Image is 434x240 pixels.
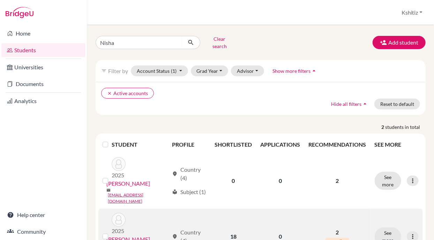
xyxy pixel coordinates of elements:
[231,65,264,76] button: Advisor
[385,123,426,131] span: students in total
[305,136,371,153] th: RECOMMENDATIONS
[398,6,426,19] button: Kshitiz
[211,136,256,153] th: SHORTLISTED
[101,68,107,73] i: filter_list
[309,177,366,185] p: 2
[112,227,126,235] p: 2025
[191,65,229,76] button: Grad Year
[311,67,318,74] i: arrow_drop_up
[256,136,305,153] th: APPLICATIONS
[256,153,305,209] td: 0
[267,65,324,76] button: Show more filtersarrow_drop_up
[1,26,85,40] a: Home
[172,171,178,177] span: location_on
[96,36,182,49] input: Find student by name...
[171,68,177,74] span: (1)
[1,94,85,108] a: Analytics
[375,172,401,190] button: See more
[112,171,126,179] p: 2025
[309,228,366,237] p: 2
[108,192,169,204] a: [EMAIL_ADDRESS][DOMAIN_NAME]
[131,65,188,76] button: Account Status(1)
[112,213,126,227] img: Chaudhary , Nisha
[371,136,423,153] th: SEE MORE
[331,101,361,107] span: Hide all filters
[325,99,374,109] button: Hide all filtersarrow_drop_up
[106,188,111,192] span: mail
[112,157,126,171] img: Bhandari , Nisha
[172,234,178,239] span: location_on
[1,60,85,74] a: Universities
[101,88,154,99] button: clearActive accounts
[373,36,426,49] button: Add student
[381,123,385,131] strong: 2
[172,189,178,195] span: local_library
[211,153,256,209] td: 0
[361,100,368,107] i: arrow_drop_up
[168,136,211,153] th: PROFILE
[1,225,85,239] a: Community
[273,68,311,74] span: Show more filters
[172,165,207,182] div: Country (4)
[1,208,85,222] a: Help center
[1,43,85,57] a: Students
[200,33,239,52] button: Clear search
[374,99,420,109] button: Reset to default
[172,188,206,196] div: Subject (1)
[107,91,112,96] i: clear
[106,179,150,188] a: [PERSON_NAME]
[112,136,168,153] th: STUDENT
[6,7,33,18] img: Bridge-U
[108,68,128,74] span: Filter by
[1,77,85,91] a: Documents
